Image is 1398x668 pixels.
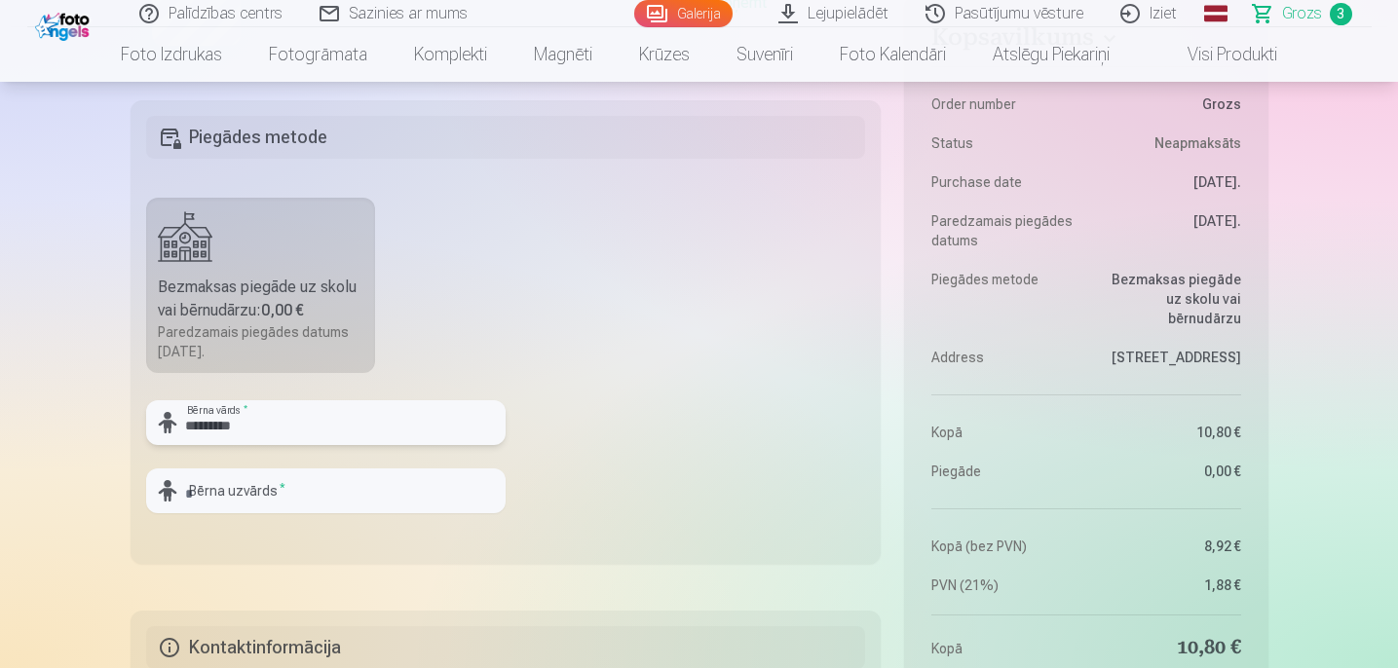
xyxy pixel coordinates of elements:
[931,462,1077,481] dt: Piegāde
[1096,635,1241,662] dd: 10,80 €
[931,635,1077,662] dt: Kopā
[1096,94,1241,114] dd: Grozs
[931,270,1077,328] dt: Piegādes metode
[1096,211,1241,250] dd: [DATE].
[1330,3,1352,25] span: 3
[1096,270,1241,328] dd: Bezmaksas piegāde uz skolu vai bērnudārzu
[1154,133,1241,153] span: Neapmaksāts
[391,27,510,82] a: Komplekti
[1096,348,1241,367] dd: [STREET_ADDRESS]
[931,172,1077,192] dt: Purchase date
[931,537,1077,556] dt: Kopā (bez PVN)
[1096,172,1241,192] dd: [DATE].
[1096,537,1241,556] dd: 8,92 €
[35,8,94,41] img: /fa1
[1096,423,1241,442] dd: 10,80 €
[931,423,1077,442] dt: Kopā
[1282,2,1322,25] span: Grozs
[510,27,616,82] a: Magnēti
[146,116,866,159] h5: Piegādes metode
[816,27,969,82] a: Foto kalendāri
[616,27,713,82] a: Krūzes
[1133,27,1301,82] a: Visi produkti
[931,133,1077,153] dt: Status
[931,575,1077,595] dt: PVN (21%)
[931,211,1077,250] dt: Paredzamais piegādes datums
[931,94,1077,114] dt: Order number
[158,276,364,322] div: Bezmaksas piegāde uz skolu vai bērnudārzu :
[158,322,364,361] div: Paredzamais piegādes datums [DATE].
[713,27,816,82] a: Suvenīri
[1096,462,1241,481] dd: 0,00 €
[931,348,1077,367] dt: Address
[261,301,304,319] b: 0,00 €
[246,27,391,82] a: Fotogrāmata
[969,27,1133,82] a: Atslēgu piekariņi
[97,27,246,82] a: Foto izdrukas
[1096,575,1241,595] dd: 1,88 €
